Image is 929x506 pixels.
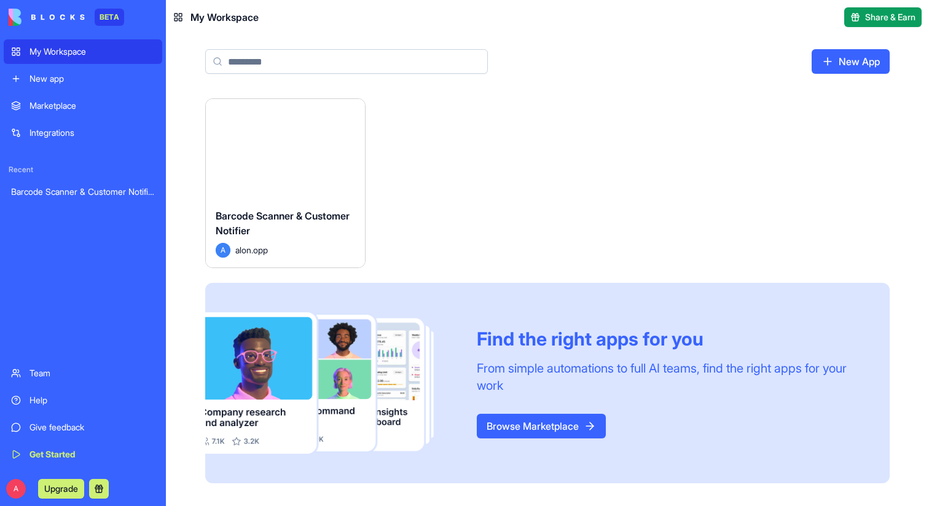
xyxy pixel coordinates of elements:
div: Give feedback [29,421,155,433]
span: Recent [4,165,162,175]
a: Team [4,361,162,385]
a: New App [812,49,890,74]
span: Share & Earn [865,11,915,23]
div: Integrations [29,127,155,139]
span: Barcode Scanner & Customer Notifier [216,210,350,237]
div: Get Started [29,448,155,461]
span: My Workspace [190,10,259,25]
a: Upgrade [38,482,84,494]
div: New app [29,73,155,85]
a: Browse Marketplace [477,414,606,438]
button: Upgrade [38,479,84,499]
span: alon.opp [235,243,268,256]
a: Integrations [4,121,162,145]
a: Get Started [4,442,162,467]
a: Marketplace [4,93,162,118]
img: logo [9,9,85,26]
div: Barcode Scanner & Customer Notifier [11,186,155,198]
img: Frame_181_egmpey.png [205,312,457,454]
span: A [216,243,230,258]
a: New app [4,66,162,91]
a: Help [4,388,162,413]
div: From simple automations to full AI teams, find the right apps for your work [477,360,860,394]
span: A [6,479,26,499]
button: Share & Earn [844,7,922,27]
div: BETA [95,9,124,26]
a: My Workspace [4,39,162,64]
a: Give feedback [4,415,162,440]
div: Find the right apps for you [477,328,860,350]
div: My Workspace [29,45,155,58]
a: Barcode Scanner & Customer Notifier [4,180,162,204]
a: BETA [9,9,124,26]
div: Help [29,394,155,406]
div: Marketplace [29,100,155,112]
a: Barcode Scanner & Customer NotifierAalon.opp [205,98,366,268]
div: Team [29,367,155,379]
